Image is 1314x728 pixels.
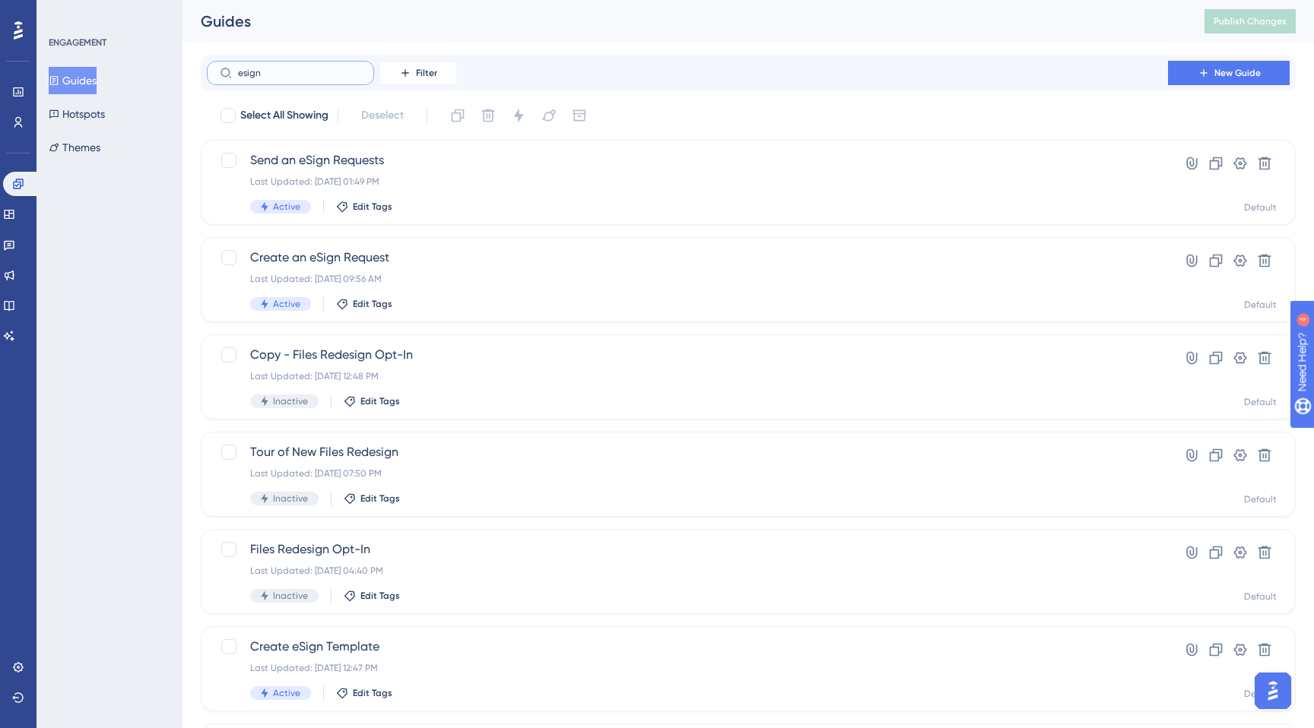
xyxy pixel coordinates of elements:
[201,11,1166,32] div: Guides
[273,492,308,505] span: Inactive
[250,370,1125,382] div: Last Updated: [DATE] 12:48 PM
[416,67,437,79] span: Filter
[49,67,97,94] button: Guides
[348,102,417,129] button: Deselect
[360,492,400,505] span: Edit Tags
[250,176,1125,188] div: Last Updated: [DATE] 01:49 PM
[361,106,404,125] span: Deselect
[250,540,1125,559] span: Files Redesign Opt-In
[1244,299,1277,311] div: Default
[250,273,1125,285] div: Last Updated: [DATE] 09:56 AM
[49,36,106,49] div: ENGAGEMENT
[273,201,300,213] span: Active
[250,346,1125,364] span: Copy - Files Redesign Opt-In
[336,298,392,310] button: Edit Tags
[360,590,400,602] span: Edit Tags
[336,687,392,699] button: Edit Tags
[1244,688,1277,700] div: Default
[238,68,361,78] input: Search
[273,687,300,699] span: Active
[250,638,1125,656] span: Create eSign Template
[36,4,95,22] span: Need Help?
[49,100,105,128] button: Hotspots
[353,298,392,310] span: Edit Tags
[344,492,400,505] button: Edit Tags
[250,662,1125,674] div: Last Updated: [DATE] 12:47 PM
[380,61,456,85] button: Filter
[1204,9,1296,33] button: Publish Changes
[250,467,1125,480] div: Last Updated: [DATE] 07:50 PM
[336,201,392,213] button: Edit Tags
[1214,67,1261,79] span: New Guide
[1250,668,1296,714] iframe: UserGuiding AI Assistant Launcher
[1244,201,1277,214] div: Default
[1214,15,1287,27] span: Publish Changes
[273,395,308,407] span: Inactive
[250,151,1125,169] span: Send an eSign Requests
[1244,493,1277,505] div: Default
[250,248,1125,267] span: Create an eSign Request
[49,134,100,161] button: Themes
[273,590,308,602] span: Inactive
[106,8,110,20] div: 4
[1244,590,1277,603] div: Default
[353,687,392,699] span: Edit Tags
[344,590,400,602] button: Edit Tags
[344,395,400,407] button: Edit Tags
[1168,61,1290,85] button: New Guide
[360,395,400,407] span: Edit Tags
[250,443,1125,461] span: Tour of New Files Redesign
[240,106,328,125] span: Select All Showing
[273,298,300,310] span: Active
[1244,396,1277,408] div: Default
[353,201,392,213] span: Edit Tags
[250,565,1125,577] div: Last Updated: [DATE] 04:40 PM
